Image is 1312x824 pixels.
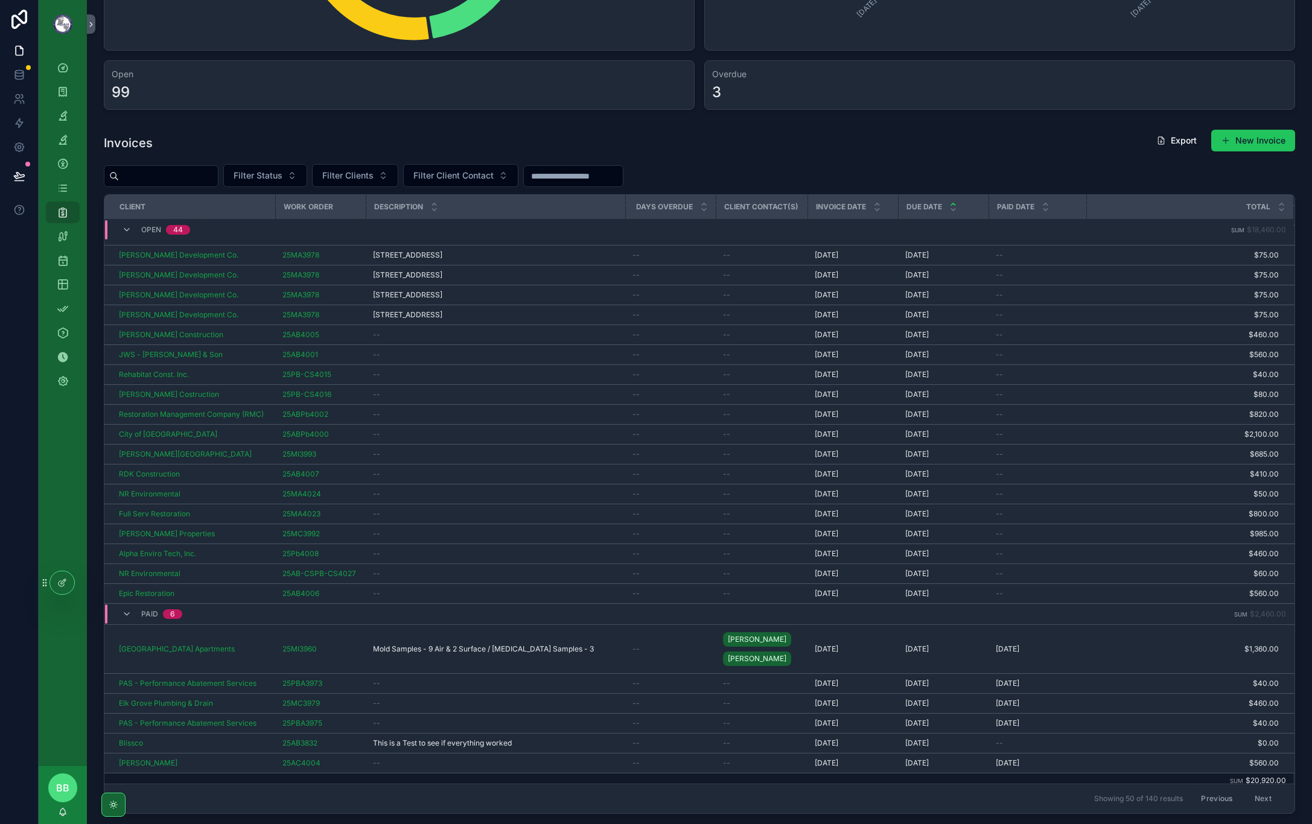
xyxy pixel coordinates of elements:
[723,410,800,419] a: --
[632,449,640,459] span: --
[119,449,252,459] a: [PERSON_NAME][GEOGRAPHIC_DATA]
[373,489,618,499] a: --
[996,469,1003,479] span: --
[373,350,618,360] a: --
[632,250,709,260] a: --
[723,390,730,399] span: --
[119,290,238,300] a: [PERSON_NAME] Development Co.
[996,270,1003,280] span: --
[905,250,981,260] a: [DATE]
[815,290,891,300] a: [DATE]
[815,469,838,479] span: [DATE]
[723,489,800,499] a: --
[996,390,1003,399] span: --
[373,469,380,479] span: --
[1087,489,1279,499] span: $50.00
[905,370,981,379] a: [DATE]
[282,350,358,360] a: 25AB4001
[905,469,929,479] span: [DATE]
[632,310,709,320] a: --
[723,270,800,280] a: --
[1087,310,1279,320] a: $75.00
[815,410,891,419] a: [DATE]
[1211,130,1295,151] a: New Invoice
[1087,290,1279,300] a: $75.00
[119,370,189,379] span: Rehabitat Const. Inc.
[282,290,319,300] span: 25MA3978
[723,509,730,519] span: --
[373,290,618,300] a: [STREET_ADDRESS]
[119,489,180,499] span: NR Environmental
[632,410,709,419] a: --
[1087,370,1279,379] span: $40.00
[282,270,358,280] a: 25MA3978
[723,390,800,399] a: --
[282,390,358,399] a: 25PB-CS4016
[815,330,891,340] a: [DATE]
[905,410,981,419] a: [DATE]
[996,410,1079,419] a: --
[373,449,380,459] span: --
[815,489,891,499] a: [DATE]
[119,390,219,399] a: [PERSON_NAME] Costruction
[723,429,730,439] span: --
[723,250,730,260] span: --
[282,330,319,340] a: 25AB4005
[119,310,238,320] a: [PERSON_NAME] Development Co.
[53,14,72,34] img: App logo
[373,529,618,539] a: --
[119,449,268,459] a: [PERSON_NAME][GEOGRAPHIC_DATA]
[373,310,618,320] a: [STREET_ADDRESS]
[119,330,268,340] a: [PERSON_NAME] Construction
[815,410,838,419] span: [DATE]
[1087,429,1279,439] span: $2,100.00
[905,390,929,399] span: [DATE]
[632,509,709,519] a: --
[996,250,1003,260] span: --
[815,390,891,399] a: [DATE]
[632,250,640,260] span: --
[815,250,891,260] a: [DATE]
[815,310,838,320] span: [DATE]
[905,290,929,300] span: [DATE]
[373,489,380,499] span: --
[282,449,358,459] a: 25MI3993
[119,270,268,280] a: [PERSON_NAME] Development Co.
[996,449,1079,459] a: --
[373,270,442,280] span: [STREET_ADDRESS]
[815,370,891,379] a: [DATE]
[632,270,640,280] span: --
[723,290,730,300] span: --
[312,164,398,187] button: Select Button
[996,509,1079,519] a: --
[119,410,264,419] span: Restoration Management Company (RMC)
[373,310,442,320] span: [STREET_ADDRESS]
[322,170,374,182] span: Filter Clients
[905,489,981,499] a: [DATE]
[996,290,1079,300] a: --
[723,469,730,479] span: --
[996,469,1079,479] a: --
[282,250,319,260] span: 25MA3978
[1087,469,1279,479] span: $410.00
[373,509,618,519] a: --
[282,429,329,439] a: 25ABPb4000
[723,449,730,459] span: --
[815,469,891,479] a: [DATE]
[119,290,268,300] a: [PERSON_NAME] Development Co.
[723,370,800,379] a: --
[815,509,838,519] span: [DATE]
[119,429,268,439] a: City of [GEOGRAPHIC_DATA]
[1087,330,1279,340] span: $460.00
[815,270,891,280] a: [DATE]
[905,489,929,499] span: [DATE]
[282,469,319,479] span: 25AB4007
[723,250,800,260] a: --
[632,469,640,479] span: --
[373,370,618,379] a: --
[1087,270,1279,280] span: $75.00
[282,390,331,399] span: 25PB-CS4016
[282,449,316,459] a: 25MI3993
